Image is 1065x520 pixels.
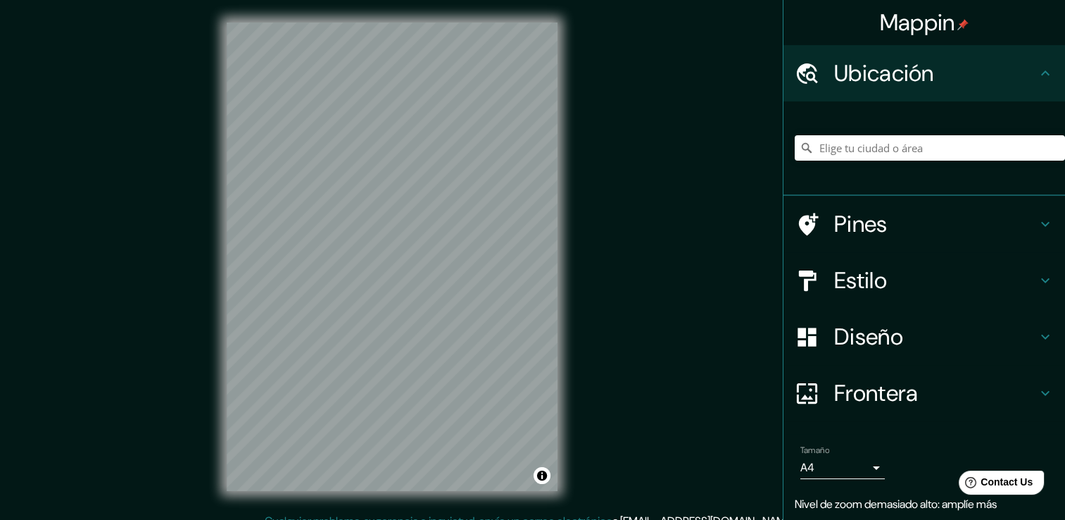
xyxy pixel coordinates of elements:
label: Tamaño [800,445,829,457]
h4: Frontera [834,379,1037,407]
canvas: Mapa [227,23,557,491]
h4: Ubicación [834,59,1037,87]
h4: Diseño [834,323,1037,351]
div: A4 [800,457,885,479]
iframe: Help widget launcher [940,465,1050,504]
div: Pines [783,196,1065,252]
h4: Estilo [834,266,1037,295]
div: Estilo [783,252,1065,309]
p: Nivel de zoom demasiado alto: amplíe más [795,496,1054,513]
div: Diseño [783,309,1065,365]
input: Elige tu ciudad o área [795,135,1065,161]
img: pin-icon.png [957,19,969,30]
font: Mappin [880,8,955,37]
h4: Pines [834,210,1037,238]
div: Ubicación [783,45,1065,101]
div: Frontera [783,365,1065,421]
button: Alternar atribución [534,467,550,484]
